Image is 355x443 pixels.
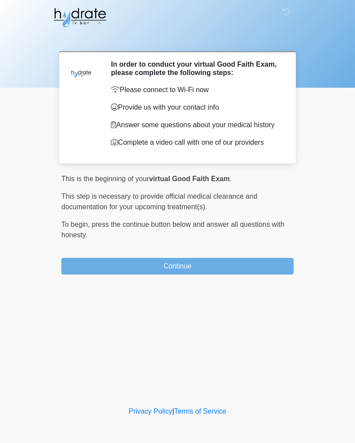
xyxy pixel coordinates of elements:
[61,221,92,228] span: To begin,
[61,258,294,275] button: Continue
[61,175,149,182] span: This is the beginning of your
[68,60,94,86] img: Agent Avatar
[53,7,107,29] img: Hydrate IV Bar - Fort Collins Logo
[55,32,300,48] h1: ‎ ‎ ‎
[111,85,280,95] p: Please connect to Wi-Fi now
[172,407,174,415] a: |
[111,120,280,130] p: Answer some questions about your medical history
[230,175,231,182] span: .
[61,193,257,211] span: This step is necessary to provide official medical clearance and documentation for your upcoming ...
[111,102,280,113] p: Provide us with your contact info
[129,407,173,415] a: Privacy Policy
[174,407,226,415] a: Terms of Service
[61,221,284,239] span: press the continue button below and answer all questions with honesty.
[111,137,280,148] p: Complete a video call with one of our providers
[149,175,230,182] strong: virtual Good Faith Exam
[111,60,280,77] h2: In order to conduct your virtual Good Faith Exam, please complete the following steps:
